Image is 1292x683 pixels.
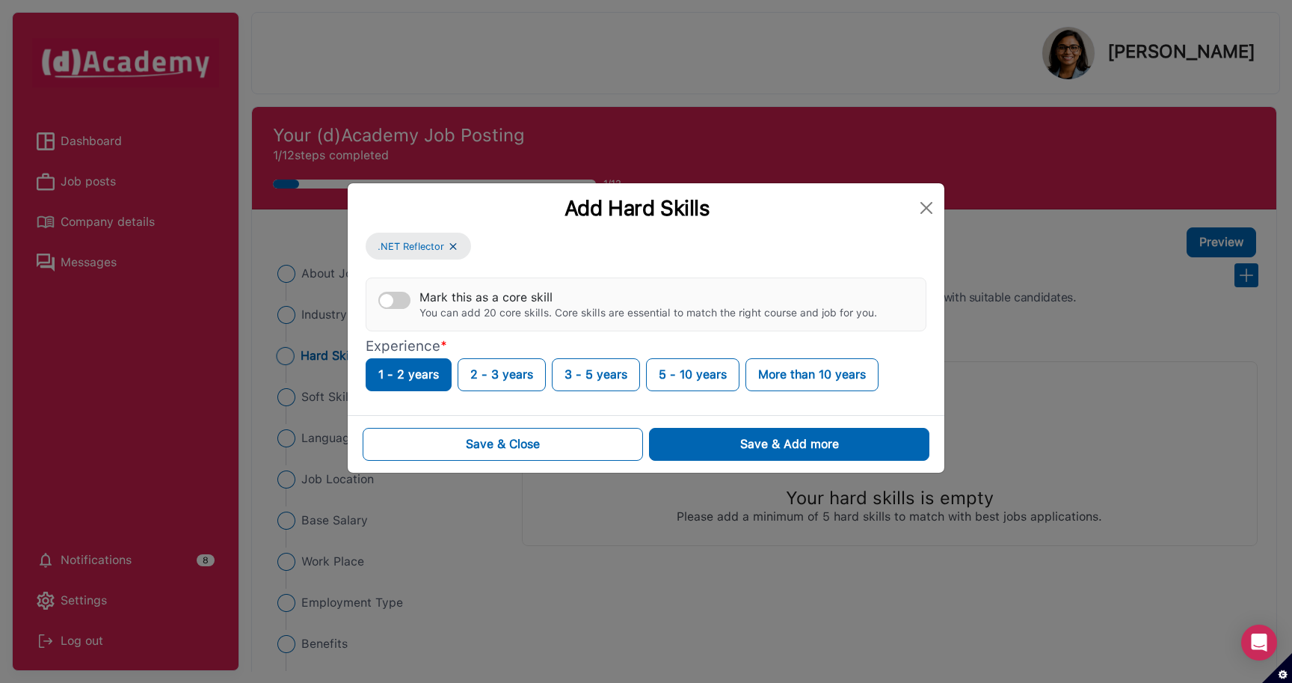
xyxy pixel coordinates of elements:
[646,358,739,391] button: 5 - 10 years
[366,358,452,391] button: 1 - 2 years
[419,290,877,304] div: Mark this as a core skill
[1262,653,1292,683] button: Set cookie preferences
[378,239,444,254] span: .NET Reflector
[740,435,839,453] div: Save & Add more
[378,292,410,309] button: Mark this as a core skillYou can add 20 core skills. Core skills are essential to match the right...
[363,428,643,461] button: Save & Close
[914,196,938,220] button: Close
[366,337,926,355] p: Experience
[1241,625,1277,661] div: Open Intercom Messenger
[552,358,640,391] button: 3 - 5 years
[466,435,540,453] div: Save & Close
[745,358,879,391] button: More than 10 years
[360,195,914,221] div: Add Hard Skills
[366,233,471,260] button: .NET Reflector
[447,240,459,253] img: ...
[649,428,929,461] button: Save & Add more
[419,307,877,319] div: You can add 20 core skills. Core skills are essential to match the right course and job for you.
[458,358,546,391] button: 2 - 3 years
